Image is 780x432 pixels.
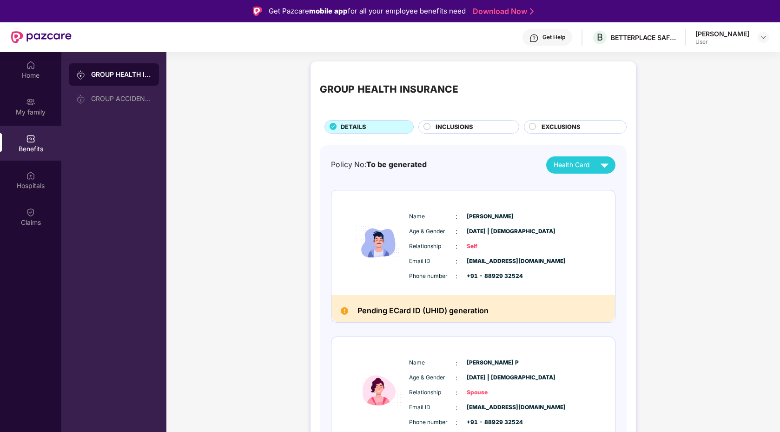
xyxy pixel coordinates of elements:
[91,70,152,79] div: GROUP HEALTH INSURANCE
[91,95,152,102] div: GROUP ACCIDENTAL INSURANCE
[467,257,513,266] span: [EMAIL_ADDRESS][DOMAIN_NAME]
[76,70,86,80] img: svg+xml;base64,PHN2ZyB3aWR0aD0iMjAiIGhlaWdodD0iMjAiIHZpZXdCb3g9IjAgMCAyMCAyMCIgZmlsbD0ibm9uZSIgeG...
[309,7,348,15] strong: mobile app
[366,160,427,169] span: To be generated
[409,388,456,397] span: Relationship
[351,200,407,286] img: icon
[409,212,456,221] span: Name
[467,227,513,236] span: [DATE] | [DEMOGRAPHIC_DATA]
[409,227,456,236] span: Age & Gender
[351,346,407,432] img: icon
[11,31,72,43] img: New Pazcare Logo
[26,171,35,180] img: svg+xml;base64,PHN2ZyBpZD0iSG9zcGl0YWxzIiB4bWxucz0iaHR0cDovL3d3dy53My5vcmcvMjAwMC9zdmciIHdpZHRoPS...
[467,358,513,367] span: [PERSON_NAME] P
[542,122,580,132] span: EXCLUSIONS
[76,94,86,104] img: svg+xml;base64,PHN2ZyB3aWR0aD0iMjAiIGhlaWdodD0iMjAiIHZpZXdCb3g9IjAgMCAyMCAyMCIgZmlsbD0ibm9uZSIgeG...
[456,373,457,383] span: :
[26,97,35,107] img: svg+xml;base64,PHN2ZyB3aWR0aD0iMjAiIGhlaWdodD0iMjAiIHZpZXdCb3g9IjAgMCAyMCAyMCIgZmlsbD0ibm9uZSIgeG...
[456,358,457,368] span: :
[611,33,676,42] div: BETTERPLACE SAFETY SOLUTIONS PRIVATE LIMITED
[436,122,473,132] span: INCLUSIONS
[467,388,513,397] span: Spouse
[456,271,457,281] span: :
[269,6,466,17] div: Get Pazcare for all your employee benefits need
[26,134,35,143] img: svg+xml;base64,PHN2ZyBpZD0iQmVuZWZpdHMiIHhtbG5zPSJodHRwOi8vd3d3LnczLm9yZy8yMDAwL3N2ZyIgd2lkdGg9Ij...
[467,212,513,221] span: [PERSON_NAME]
[529,34,539,43] img: svg+xml;base64,PHN2ZyBpZD0iSGVscC0zMngzMiIgeG1sbnM9Imh0dHA6Ly93d3cudzMub3JnLzIwMDAvc3ZnIiB3aWR0aD...
[456,211,457,222] span: :
[409,418,456,427] span: Phone number
[409,242,456,251] span: Relationship
[26,61,35,70] img: svg+xml;base64,PHN2ZyBpZD0iSG9tZSIgeG1sbnM9Imh0dHA6Ly93d3cudzMub3JnLzIwMDAvc3ZnIiB3aWR0aD0iMjAiIG...
[320,82,458,97] div: GROUP HEALTH INSURANCE
[331,159,427,171] div: Policy No:
[409,403,456,412] span: Email ID
[467,242,513,251] span: Self
[456,418,457,428] span: :
[542,34,565,41] div: Get Help
[467,272,513,281] span: +91 - 88929 32524
[456,226,457,236] span: :
[456,241,457,251] span: :
[554,160,589,170] span: Health Card
[467,403,513,412] span: [EMAIL_ADDRESS][DOMAIN_NAME]
[456,388,457,398] span: :
[341,122,366,132] span: DETAILS
[695,29,749,38] div: [PERSON_NAME]
[760,34,767,41] img: svg+xml;base64,PHN2ZyBpZD0iRHJvcGRvd24tMzJ4MzIiIHhtbG5zPSJodHRwOi8vd3d3LnczLm9yZy8yMDAwL3N2ZyIgd2...
[341,307,348,315] img: Pending
[596,157,613,173] img: svg+xml;base64,PHN2ZyB4bWxucz0iaHR0cDovL3d3dy53My5vcmcvMjAwMC9zdmciIHZpZXdCb3g9IjAgMCAyNCAyNCIgd2...
[253,7,262,16] img: Logo
[597,32,603,43] span: B
[467,418,513,427] span: +91 - 88929 32524
[467,373,513,382] span: [DATE] | [DEMOGRAPHIC_DATA]
[546,156,615,174] button: Health Card
[357,304,489,317] h2: Pending ECard ID (UHID) generation
[26,208,35,217] img: svg+xml;base64,PHN2ZyBpZD0iQ2xhaW0iIHhtbG5zPSJodHRwOi8vd3d3LnczLm9yZy8yMDAwL3N2ZyIgd2lkdGg9IjIwIi...
[409,373,456,382] span: Age & Gender
[530,7,534,16] img: Stroke
[409,257,456,266] span: Email ID
[695,38,749,46] div: User
[409,272,456,281] span: Phone number
[473,7,531,16] a: Download Now
[409,358,456,367] span: Name
[456,403,457,413] span: :
[456,256,457,266] span: :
